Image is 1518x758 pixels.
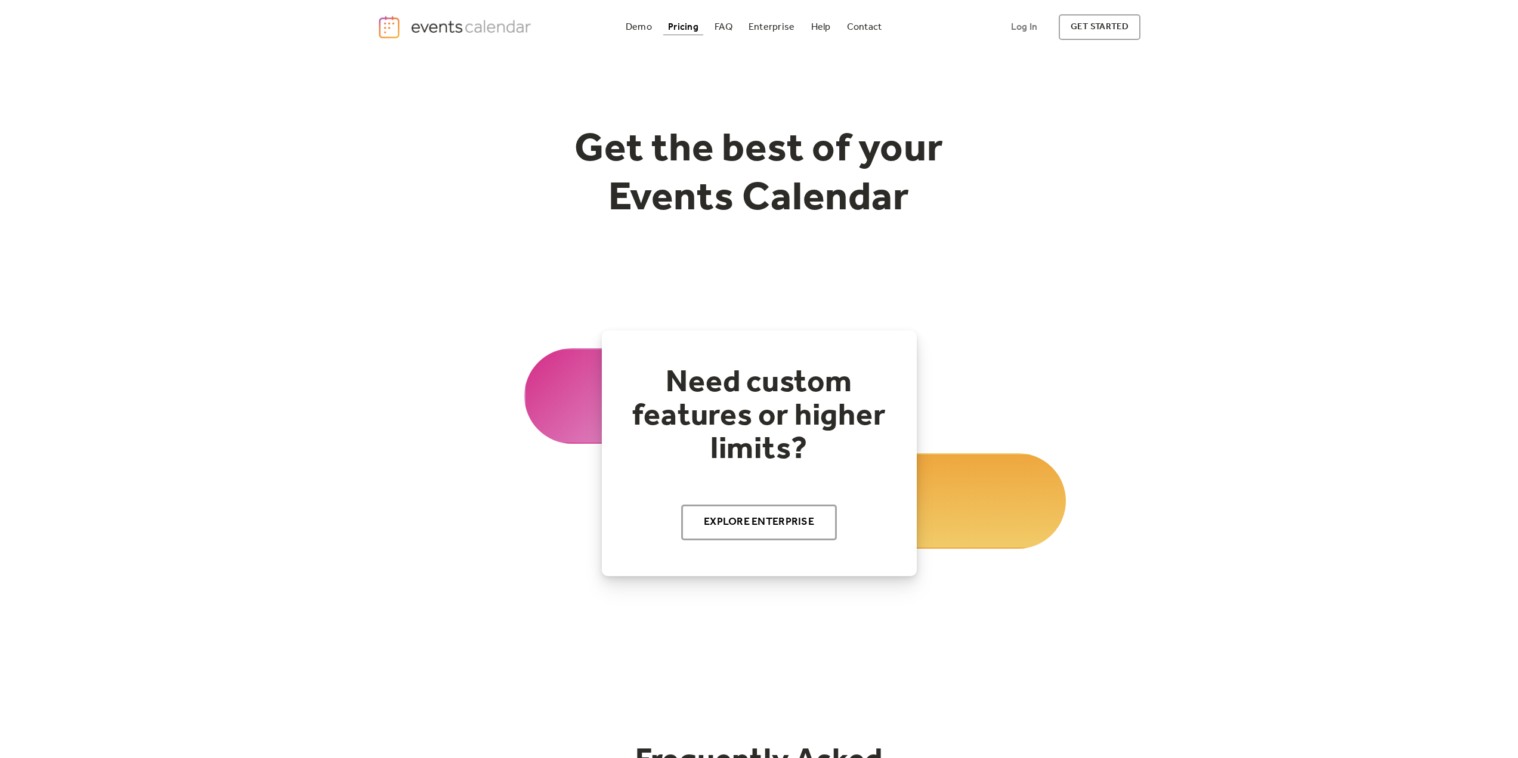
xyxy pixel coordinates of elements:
[530,126,988,223] h1: Get the best of your Events Calendar
[626,366,893,466] h2: Need custom features or higher limits?
[715,24,732,30] div: FAQ
[842,19,887,35] a: Contact
[626,24,652,30] div: Demo
[710,19,737,35] a: FAQ
[663,19,703,35] a: Pricing
[621,19,657,35] a: Demo
[811,24,831,30] div: Help
[744,19,799,35] a: Enterprise
[681,505,837,540] a: Explore Enterprise
[1059,14,1140,40] a: get started
[806,19,836,35] a: Help
[668,24,698,30] div: Pricing
[999,14,1049,40] a: Log In
[847,24,882,30] div: Contact
[749,24,794,30] div: Enterprise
